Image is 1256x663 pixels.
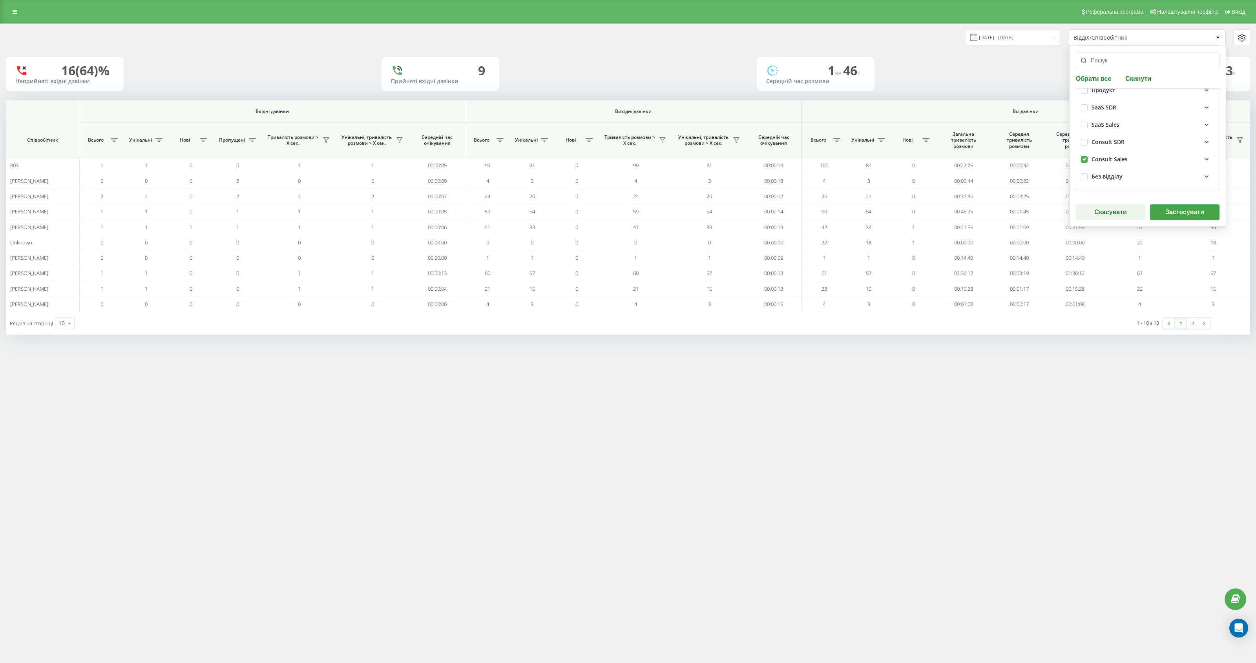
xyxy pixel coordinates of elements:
span: 0 [371,254,374,261]
span: 57 [1210,270,1216,277]
td: 00:00:12 [746,189,802,204]
span: 1 [1138,254,1141,261]
td: 00:01:45 [991,204,1047,219]
span: 1 [531,254,533,261]
span: 22 [1137,239,1143,246]
span: 1 [371,285,374,292]
span: 1 [828,62,843,79]
span: Всього [469,137,494,143]
span: Унікальні [128,137,153,143]
span: [PERSON_NAME] [10,177,48,184]
td: 00:00:00 [409,173,465,188]
span: 0 [145,254,148,261]
span: 1 [823,254,825,261]
span: 57 [706,270,712,277]
span: 0 [371,301,374,308]
span: 1 [298,162,301,169]
span: Загальна тривалість розмови [942,131,985,149]
div: Неприйняті вхідні дзвінки [15,78,114,85]
span: [PERSON_NAME] [10,285,48,292]
span: 803 [10,162,18,169]
td: 00:00:22 [991,173,1047,188]
td: 00:15:28 [936,281,991,297]
span: 0 [575,162,578,169]
span: 100 [820,162,828,169]
button: Застосувати [1150,204,1219,220]
span: 1 [298,270,301,277]
span: 54 [706,208,712,215]
td: 00:00:06 [409,219,465,235]
span: 3 [708,301,711,308]
td: 00:01:17 [991,281,1047,297]
span: 0 [236,254,239,261]
div: 1 - 10 з 13 [1137,319,1159,327]
span: 1 [100,285,103,292]
input: Пошук [1076,53,1219,68]
div: Відділ/Співробітник [1073,35,1167,41]
td: 00:00:00 [1047,235,1103,250]
td: 00:03:25 [991,189,1047,204]
span: 13 [1219,62,1236,79]
span: 0 [371,177,374,184]
span: 0 [190,208,192,215]
span: 0 [912,177,915,184]
span: 0 [371,239,374,246]
span: Нові [558,137,583,143]
td: 00:01:08 [1047,297,1103,312]
td: 00:00:09 [746,250,802,266]
span: Унікальні [851,137,876,143]
span: 2 [100,193,103,200]
td: 00:00:13 [409,266,465,281]
td: 00:00:44 [1047,173,1103,188]
span: Тривалість розмови > Х сек. [603,134,657,146]
span: 61 [1137,270,1143,277]
span: 4 [1138,301,1141,308]
span: Всі дзвінки [828,108,1224,115]
span: 0 [100,239,103,246]
button: Обрати все [1076,75,1114,82]
span: 99 [485,162,490,169]
span: Вихідні дзвінки [486,108,781,115]
td: 00:00:00 [409,250,465,266]
td: 00:00:17 [991,297,1047,312]
td: 00:00:13 [746,266,802,281]
span: 1 [912,224,915,231]
span: 3 [1212,301,1214,308]
span: 1 [298,208,301,215]
span: 4 [486,301,489,308]
span: 21 [633,285,639,292]
span: 0 [100,254,103,261]
span: 81 [866,162,871,169]
span: 1 [145,224,148,231]
span: c [857,69,860,77]
span: 0 [236,239,239,246]
span: Вихід [1232,9,1245,15]
span: 1 [100,162,103,169]
span: 4 [634,301,637,308]
span: 3 [867,177,870,184]
span: 57 [529,270,535,277]
span: Середньоденна тривалість розмови [1053,131,1097,149]
span: 1 [145,162,148,169]
div: Продукт [1092,87,1115,94]
span: 3 [531,177,533,184]
span: 61 [822,270,827,277]
div: 16 (64)% [61,63,110,78]
span: Пропущені [217,137,246,143]
span: 18 [1210,239,1216,246]
span: 0 [708,239,711,246]
span: 0 [190,270,192,277]
span: 0 [575,301,578,308]
span: Унікальні, тривалість розмови > Х сек. [677,134,730,146]
td: 00:00:44 [936,173,991,188]
div: Без відділу [1092,173,1123,180]
span: 0 [912,208,915,215]
span: 1 [298,224,301,231]
span: 0 [190,301,192,308]
span: [PERSON_NAME] [10,270,48,277]
td: 00:00:00 [991,235,1047,250]
span: 0 [575,239,578,246]
span: 24 [485,193,490,200]
span: [PERSON_NAME] [10,254,48,261]
div: Прийняті вхідні дзвінки [391,78,490,85]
